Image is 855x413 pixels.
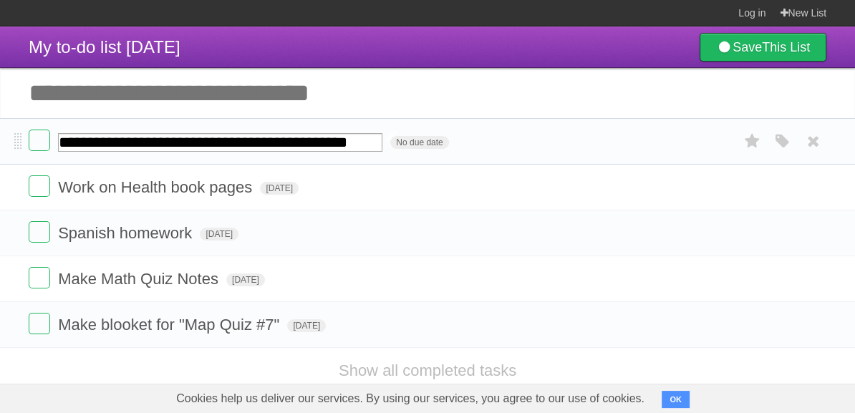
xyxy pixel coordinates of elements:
[29,313,50,334] label: Done
[29,175,50,197] label: Done
[29,37,180,57] span: My to-do list [DATE]
[162,384,659,413] span: Cookies help us deliver our services. By using our services, you agree to our use of cookies.
[58,224,195,242] span: Spanish homework
[287,319,326,332] span: [DATE]
[739,130,766,153] label: Star task
[29,267,50,288] label: Done
[762,40,810,54] b: This List
[662,391,690,408] button: OK
[700,33,826,62] a: SaveThis List
[390,136,448,149] span: No due date
[200,228,238,240] span: [DATE]
[58,270,222,288] span: Make Math Quiz Notes
[58,316,283,334] span: Make blooket for "Map Quiz #7"
[29,130,50,151] label: Done
[260,182,299,195] span: [DATE]
[58,178,256,196] span: Work on Health book pages
[29,221,50,243] label: Done
[226,273,265,286] span: [DATE]
[339,361,516,379] a: Show all completed tasks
